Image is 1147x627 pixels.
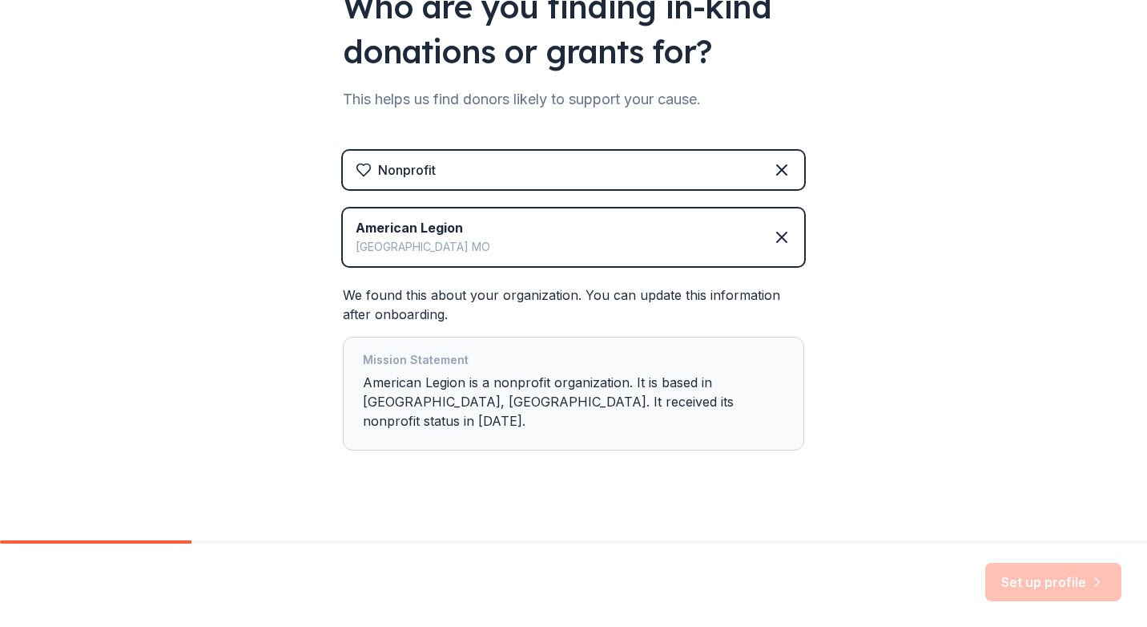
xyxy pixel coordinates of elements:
div: [GEOGRAPHIC_DATA] MO [356,237,490,257]
div: Nonprofit [378,160,436,180]
div: American Legion [356,218,490,237]
div: Mission Statement [363,350,784,373]
div: American Legion is a nonprofit organization. It is based in [GEOGRAPHIC_DATA], [GEOGRAPHIC_DATA].... [363,350,784,437]
div: This helps us find donors likely to support your cause. [343,87,804,112]
div: We found this about your organization. You can update this information after onboarding. [343,285,804,451]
